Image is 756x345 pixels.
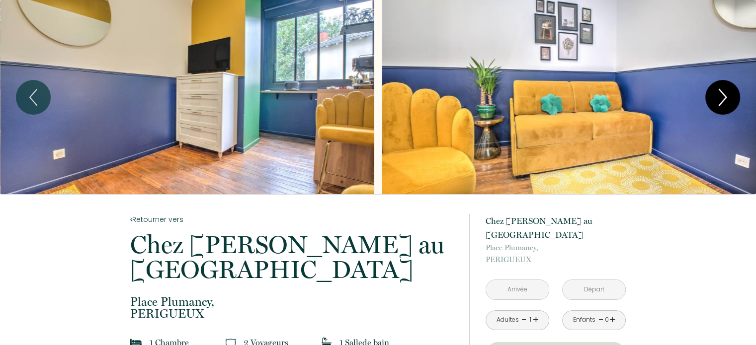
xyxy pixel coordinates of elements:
p: PERIGUEUX [486,242,626,266]
input: Départ [563,280,625,299]
p: Chez [PERSON_NAME] au [GEOGRAPHIC_DATA] [130,232,456,282]
div: 1 [528,315,533,325]
div: Adultes [496,315,518,325]
div: Enfants [573,315,595,325]
span: Place Plumancy, [486,242,626,254]
input: Arrivée [486,280,549,299]
button: Next [705,80,740,115]
a: - [521,312,527,328]
a: + [609,312,615,328]
a: Retourner vers [130,214,456,225]
a: - [598,312,603,328]
a: + [533,312,539,328]
p: PERIGUEUX [130,296,456,320]
p: Chez [PERSON_NAME] au [GEOGRAPHIC_DATA] [486,214,626,242]
div: 0 [604,315,609,325]
span: Place Plumancy, [130,296,456,308]
button: Previous [16,80,51,115]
